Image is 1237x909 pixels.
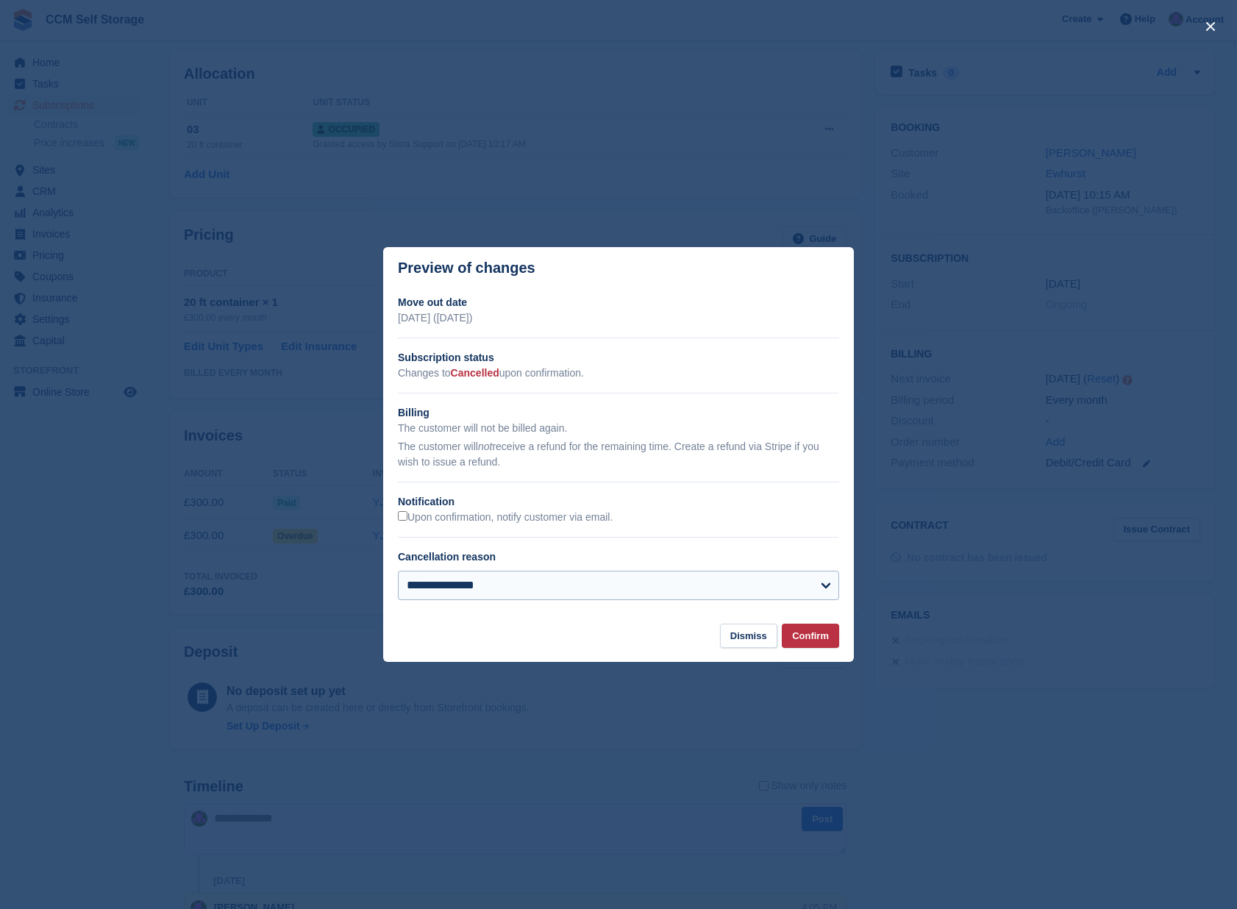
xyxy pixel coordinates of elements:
[398,405,839,421] h2: Billing
[398,366,839,381] p: Changes to upon confirmation.
[398,350,839,366] h2: Subscription status
[398,295,839,310] h2: Move out date
[398,421,839,436] p: The customer will not be billed again.
[398,511,407,521] input: Upon confirmation, notify customer via email.
[720,624,777,648] button: Dismiss
[398,310,839,326] p: [DATE] ([DATE])
[398,511,613,524] label: Upon confirmation, notify customer via email.
[1199,15,1222,38] button: close
[398,260,535,277] p: Preview of changes
[451,367,499,379] span: Cancelled
[398,439,839,470] p: The customer will receive a refund for the remaining time. Create a refund via Stripe if you wish...
[478,441,492,452] em: not
[782,624,839,648] button: Confirm
[398,551,496,563] label: Cancellation reason
[398,494,839,510] h2: Notification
